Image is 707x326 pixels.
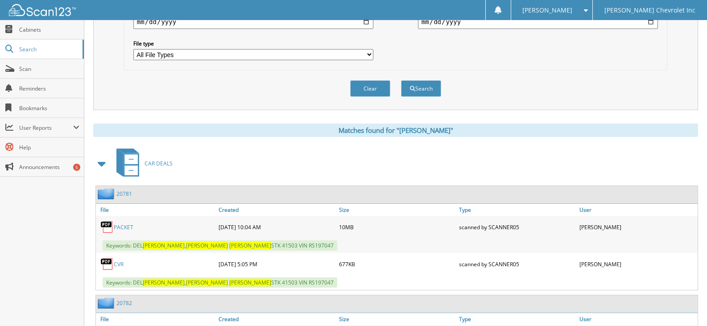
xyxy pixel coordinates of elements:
div: scanned by SCANNER05 [457,255,577,273]
span: [PERSON_NAME] [229,279,271,286]
img: PDF.png [100,257,114,271]
a: File [96,313,216,325]
a: Type [457,313,577,325]
div: 677KB [337,255,457,273]
button: Search [401,80,441,97]
a: Size [337,204,457,216]
a: 20782 [116,299,132,307]
span: Help [19,144,79,151]
a: PACKET [114,223,133,231]
div: [DATE] 5:05 PM [216,255,337,273]
span: [PERSON_NAME] [143,279,185,286]
input: start [133,15,373,29]
span: [PERSON_NAME] [143,242,185,249]
span: [PERSON_NAME] [522,8,572,13]
button: Clear [350,80,390,97]
span: Cabinets [19,26,79,33]
span: User Reports [19,124,73,132]
span: Keywords: DEL , STK 41503 VIN RS197047 [103,277,337,288]
span: Reminders [19,85,79,92]
div: [PERSON_NAME] [577,218,698,236]
a: 20781 [116,190,132,198]
span: [PERSON_NAME] Chevrolet Inc [604,8,695,13]
div: 5 [73,164,80,171]
img: scan123-logo-white.svg [9,4,76,16]
span: [PERSON_NAME] [186,279,228,286]
iframe: Chat Widget [662,283,707,326]
div: Matches found for "[PERSON_NAME]" [93,124,698,137]
span: [PERSON_NAME] [186,242,228,249]
span: [PERSON_NAME] [229,242,271,249]
div: [DATE] 10:04 AM [216,218,337,236]
span: Scan [19,65,79,73]
a: File [96,204,216,216]
span: Keywords: DEL , STK 41503 VIN RS197047 [103,240,337,251]
a: CAR DEALS [111,146,173,181]
span: Search [19,45,78,53]
a: Type [457,204,577,216]
input: end [418,15,658,29]
a: Size [337,313,457,325]
a: User [577,313,698,325]
img: folder2.png [98,188,116,199]
a: Created [216,204,337,216]
span: Announcements [19,163,79,171]
img: folder2.png [98,297,116,309]
div: scanned by SCANNER05 [457,218,577,236]
a: CVR [114,260,124,268]
label: File type [133,40,373,47]
span: Bookmarks [19,104,79,112]
div: 10MB [337,218,457,236]
div: [PERSON_NAME] [577,255,698,273]
a: Created [216,313,337,325]
a: User [577,204,698,216]
img: PDF.png [100,220,114,234]
span: CAR DEALS [145,160,173,167]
